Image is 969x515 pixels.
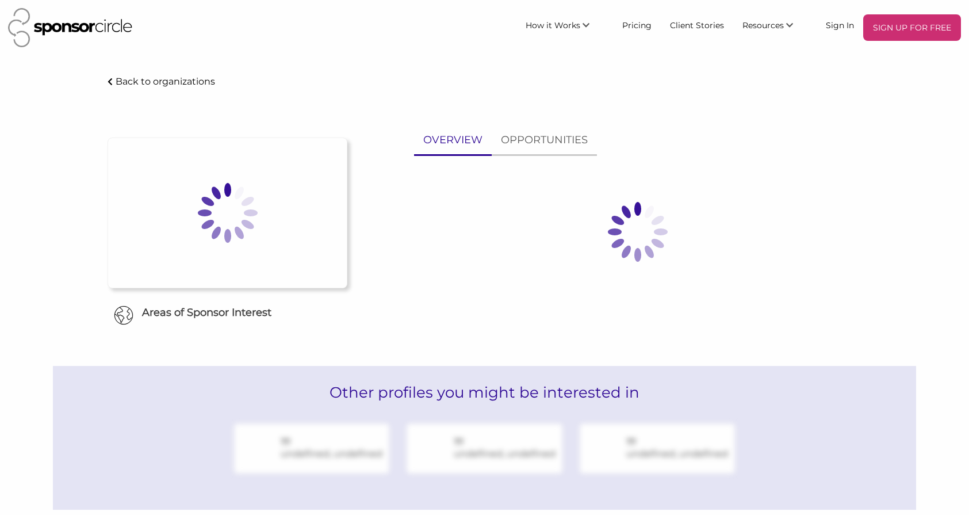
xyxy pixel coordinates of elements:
p: Back to organizations [116,76,215,87]
li: Resources [733,14,817,41]
a: Client Stories [661,14,733,35]
img: Globe Icon [114,306,133,325]
a: Pricing [613,14,661,35]
p: SIGN UP FOR FREE [868,19,956,36]
a: Sign In [817,14,863,35]
p: OVERVIEW [423,132,482,148]
span: Resources [742,20,784,30]
h6: Areas of Sponsor Interest [99,306,356,320]
h2: Other profiles you might be interested in [53,366,917,419]
span: How it Works [526,20,580,30]
li: How it Works [516,14,613,41]
p: OPPORTUNITIES [501,132,588,148]
img: Loading spinner [170,155,285,270]
img: Sponsor Circle Logo [8,8,132,47]
img: Loading spinner [580,174,695,289]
